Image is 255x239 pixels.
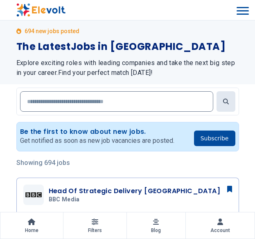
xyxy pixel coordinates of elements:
[151,227,161,234] span: Blog
[25,27,79,35] p: 694 new jobs posted
[25,192,42,197] img: BBC Media
[210,227,230,234] span: Account
[63,212,126,239] button: Filters
[16,158,239,168] p: Showing 694 jobs
[194,131,235,146] button: Subscribe
[49,196,80,203] span: BBC Media
[49,186,221,196] h3: Head Of Strategic Delivery [GEOGRAPHIC_DATA]
[88,227,102,234] span: Filters
[127,212,186,239] a: Blog
[0,212,63,239] a: Home
[16,3,65,17] img: Elevolt
[16,58,239,78] h2: Explore exciting roles with leading companies and take the next big step in your career. Find you...
[25,227,38,234] span: Home
[20,128,174,136] h4: Be the first to know about new jobs.
[16,40,239,53] h1: The Latest Jobs in [GEOGRAPHIC_DATA]
[186,212,255,239] a: Account
[20,136,174,146] p: Get notified as soon as new job vacancies are posted.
